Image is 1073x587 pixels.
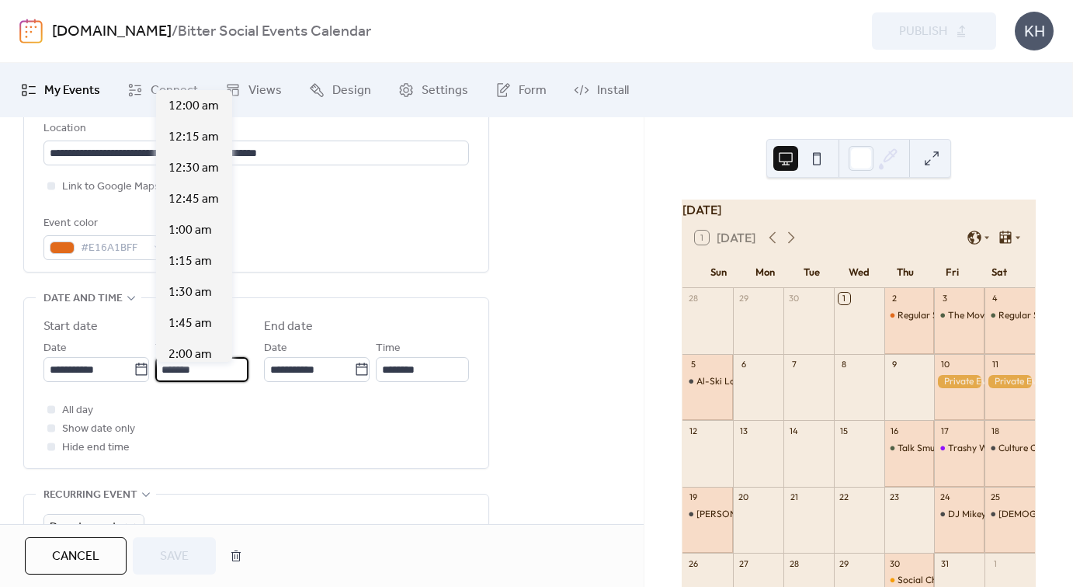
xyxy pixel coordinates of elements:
[929,257,975,288] div: Fri
[934,442,984,455] div: Trashy Wine Club!
[898,309,963,322] div: Regular Service
[43,339,67,358] span: Date
[934,309,984,322] div: The Move: a First Friday dance party
[695,257,741,288] div: Sun
[687,425,699,436] div: 12
[939,293,950,304] div: 3
[682,375,733,388] div: Al-Ski Love & Friends
[889,359,901,370] div: 9
[168,221,212,240] span: 1:00 am
[168,159,219,178] span: 12:30 am
[43,290,123,308] span: Date and time
[264,339,287,358] span: Date
[939,491,950,503] div: 24
[738,293,749,304] div: 29
[738,425,749,436] div: 13
[155,339,180,358] span: Time
[172,17,178,47] b: /
[898,442,971,455] div: Talk Smutty to Me
[884,309,935,322] div: Regular Service
[248,82,282,100] span: Views
[984,309,1035,322] div: Regular Service
[687,557,699,569] div: 26
[168,252,212,271] span: 1:15 am
[178,17,371,47] b: Bitter Social Events Calendar
[297,69,383,111] a: Design
[168,190,219,209] span: 12:45 am
[52,17,172,47] a: [DOMAIN_NAME]
[422,82,468,100] span: Settings
[687,359,699,370] div: 5
[168,283,212,302] span: 1:30 am
[519,82,547,100] span: Form
[562,69,641,111] a: Install
[44,82,100,100] span: My Events
[62,178,160,196] span: Link to Google Maps
[939,425,950,436] div: 17
[939,557,950,569] div: 31
[43,486,137,505] span: Recurring event
[998,309,1064,322] div: Regular Service
[788,293,800,304] div: 30
[976,257,1023,288] div: Sat
[984,442,1035,455] div: Culture Clash Discotheque with Uymami
[332,82,371,100] span: Design
[741,257,788,288] div: Mon
[889,491,901,503] div: 23
[151,82,198,100] span: Connect
[948,508,1017,521] div: DJ Mikey Sharks
[839,425,850,436] div: 15
[168,128,219,147] span: 12:15 am
[889,425,901,436] div: 16
[116,69,210,111] a: Connect
[934,375,984,388] div: Private Event
[835,257,882,288] div: Wed
[989,425,1001,436] div: 18
[898,574,978,587] div: Social Chaos Bingo
[43,120,466,138] div: Location
[889,293,901,304] div: 2
[939,359,950,370] div: 10
[884,574,935,587] div: Social Chaos Bingo
[989,359,1001,370] div: 11
[168,314,212,333] span: 1:45 am
[62,420,135,439] span: Show date only
[738,557,749,569] div: 27
[62,401,93,420] span: All day
[9,69,112,111] a: My Events
[839,491,850,503] div: 22
[25,537,127,575] a: Cancel
[264,318,313,336] div: End date
[989,293,1001,304] div: 4
[696,508,873,521] div: [PERSON_NAME][DEMOGRAPHIC_DATA]
[738,491,749,503] div: 20
[989,491,1001,503] div: 25
[687,293,699,304] div: 28
[81,239,146,258] span: #E16A1BFF
[984,375,1035,388] div: Private Event
[62,439,130,457] span: Hide end time
[989,557,1001,569] div: 1
[789,257,835,288] div: Tue
[387,69,480,111] a: Settings
[884,442,935,455] div: Talk Smutty to Me
[839,557,850,569] div: 29
[214,69,293,111] a: Views
[682,508,733,521] div: DJ Gay Agenda
[43,214,168,233] div: Event color
[788,425,800,436] div: 14
[839,359,850,370] div: 8
[788,557,800,569] div: 28
[948,442,1024,455] div: Trashy Wine Club!
[934,508,984,521] div: DJ Mikey Sharks
[19,19,43,43] img: logo
[484,69,558,111] a: Form
[687,491,699,503] div: 19
[43,318,98,336] div: Start date
[788,359,800,370] div: 7
[839,293,850,304] div: 1
[597,82,629,100] span: Install
[168,346,212,364] span: 2:00 am
[882,257,929,288] div: Thu
[52,547,99,566] span: Cancel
